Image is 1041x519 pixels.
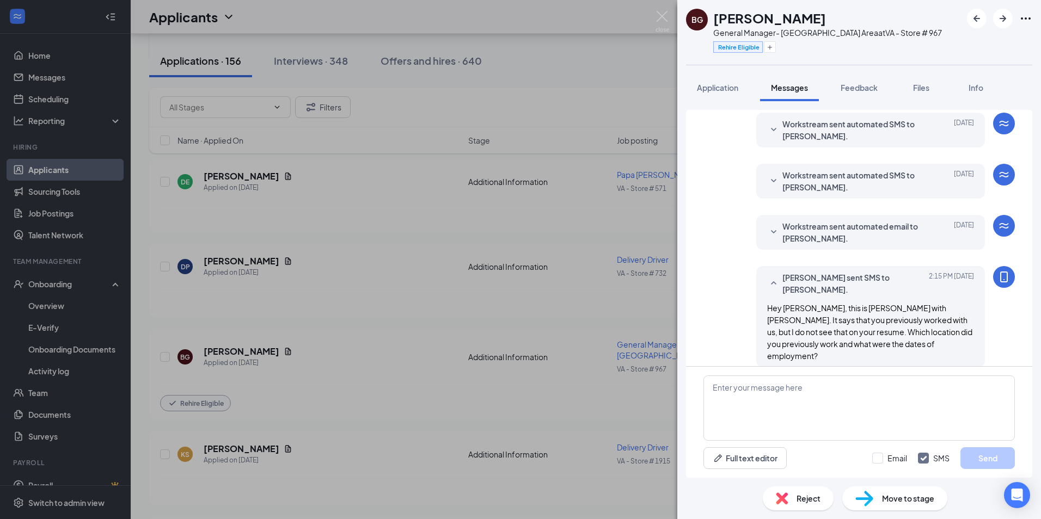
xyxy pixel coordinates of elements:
[767,303,972,361] span: Hey [PERSON_NAME], this is [PERSON_NAME] with [PERSON_NAME]. It says that you previously worked w...
[767,226,780,239] svg: SmallChevronDown
[993,9,1013,28] button: ArrowRight
[782,169,925,193] span: Workstream sent automated SMS to [PERSON_NAME].
[713,453,724,464] svg: Pen
[718,42,760,52] span: Rehire Eligible
[954,118,974,142] span: [DATE]
[697,83,738,92] span: Application
[767,44,773,51] svg: Plus
[691,14,703,25] div: BG
[771,83,808,92] span: Messages
[929,271,974,295] span: [DATE] 2:15 PM
[996,12,1009,25] svg: ArrowRight
[997,270,1011,283] svg: MobileSms
[764,41,776,53] button: Plus
[782,271,925,295] span: [PERSON_NAME] sent SMS to [PERSON_NAME].
[703,447,787,469] button: Full text editorPen
[841,83,878,92] span: Feedback
[767,277,780,290] svg: SmallChevronUp
[713,9,826,27] h1: [PERSON_NAME]
[1004,482,1030,508] div: Open Intercom Messenger
[997,117,1011,130] svg: WorkstreamLogo
[969,83,983,92] span: Info
[960,447,1015,469] button: Send
[782,118,925,142] span: Workstream sent automated SMS to [PERSON_NAME].
[970,12,983,25] svg: ArrowLeftNew
[997,168,1011,181] svg: WorkstreamLogo
[913,83,929,92] span: Files
[797,492,820,504] span: Reject
[967,9,987,28] button: ArrowLeftNew
[767,175,780,188] svg: SmallChevronDown
[954,220,974,244] span: [DATE]
[767,123,780,137] svg: SmallChevronDown
[954,169,974,193] span: [DATE]
[782,220,925,244] span: Workstream sent automated email to [PERSON_NAME].
[713,27,942,38] div: General Manager- [GEOGRAPHIC_DATA] Area at VA - Store # 967
[997,219,1011,232] svg: WorkstreamLogo
[882,492,934,504] span: Move to stage
[1019,12,1032,25] svg: Ellipses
